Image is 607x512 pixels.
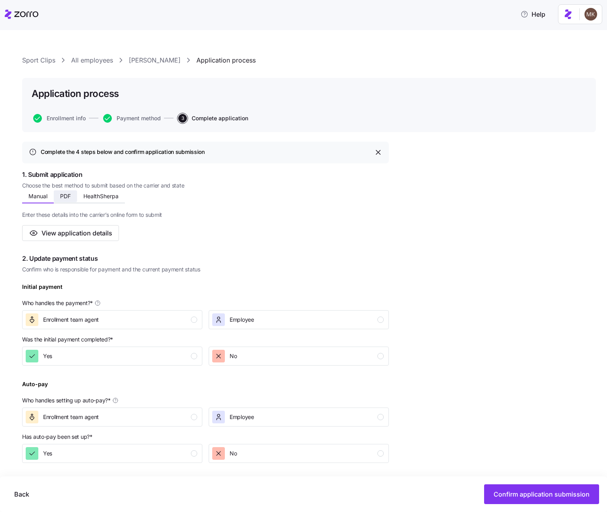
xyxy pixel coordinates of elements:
a: [PERSON_NAME] [129,55,181,65]
span: No [230,352,237,360]
span: Employee [230,413,254,421]
span: Enrollment info [47,116,86,121]
img: 5ab780eebedb11a070f00e4a129a1a32 [584,8,597,21]
button: Payment method [103,114,161,123]
span: 3 [178,114,187,123]
span: 1. Submit application [22,170,389,180]
button: View application details [22,225,119,241]
div: Complete the 4 steps below and confirm application submission [41,148,374,156]
a: Application process [196,55,256,65]
span: Choose the best method to submit based on the carrier and state [22,182,389,190]
span: Enrollment team agent [43,316,99,324]
span: Confirm who is responsible for payment and the current payment status [22,265,389,273]
span: Was the initial payment completed? * [22,336,113,343]
span: Complete application [192,116,248,121]
span: Has auto-pay been set up? * [22,433,92,441]
span: Manual [28,193,47,199]
a: Enrollment info [32,114,86,123]
button: Help [514,6,552,22]
div: Initial payment [22,283,62,298]
span: Payment method [117,116,161,121]
span: Who handles the payment? * [22,299,93,307]
span: Employee [230,316,254,324]
div: Auto-pay [22,380,48,395]
button: Confirm application submission [484,484,599,504]
span: Enter these details into the carrier’s online form to submit [22,211,389,219]
span: Help [520,9,545,19]
h1: Application process [32,87,119,100]
span: Back [14,489,29,499]
a: Sport Clips [22,55,55,65]
span: HealthSherpa [83,193,119,199]
a: All employees [71,55,113,65]
span: Yes [43,449,52,457]
button: 3Complete application [178,114,248,123]
span: PDF [60,193,71,199]
span: No [230,449,237,457]
span: Confirm application submission [494,489,590,499]
button: Back [8,484,36,504]
span: (optional) [115,476,142,485]
button: Enrollment info [33,114,86,123]
span: 3. Upload submission evidence [22,476,389,485]
span: 2. Update payment status [22,254,389,264]
span: View application details [41,228,112,238]
span: Enrollment team agent [43,413,99,421]
span: Yes [43,352,52,360]
span: Who handles setting up auto-pay? * [22,396,111,404]
a: 3Complete application [177,114,248,123]
a: Payment method [102,114,161,123]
